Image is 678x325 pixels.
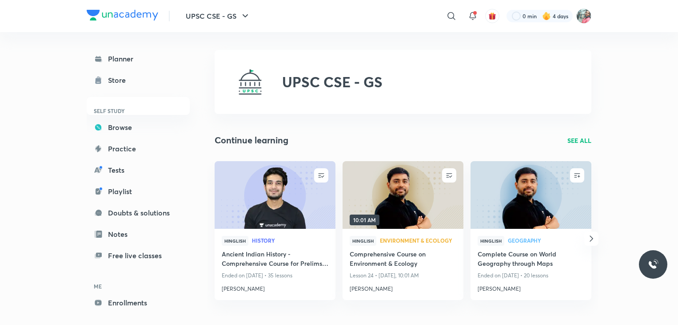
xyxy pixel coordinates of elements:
span: Geography [508,238,584,243]
span: Hinglish [350,236,376,246]
img: avatar [488,12,496,20]
img: UPSC CSE - GS [236,68,264,96]
p: Ended on [DATE] • 35 lessons [222,270,328,281]
a: Doubts & solutions [87,204,190,222]
span: Hinglish [478,236,504,246]
a: Enrollments [87,294,190,312]
h6: SELF STUDY [87,103,190,118]
a: Ancient Indian History - Comprehensive Course for Prelims and Mains [222,249,328,270]
span: History [252,238,328,243]
a: Planner [87,50,190,68]
img: new-thumbnail [213,160,336,229]
h6: ME [87,279,190,294]
img: Company Logo [87,10,158,20]
span: Hinglish [222,236,248,246]
img: new-thumbnail [341,160,464,229]
a: Browse [87,118,190,136]
a: [PERSON_NAME] [478,281,584,293]
a: [PERSON_NAME] [222,281,328,293]
a: Tests [87,161,190,179]
a: new-thumbnail [471,161,591,229]
div: Store [108,75,131,85]
button: UPSC CSE - GS [180,7,256,25]
a: Free live classes [87,247,190,264]
a: [PERSON_NAME] [350,281,456,293]
a: Playlist [87,183,190,200]
a: Store [87,71,190,89]
img: ttu [648,259,658,270]
p: Lesson 24 • [DATE], 10:01 AM [350,270,456,281]
img: Prerna Pathak [576,8,591,24]
span: Environment & Ecology [380,238,456,243]
a: Company Logo [87,10,158,23]
a: History [252,238,328,244]
button: avatar [485,9,499,23]
h2: Continue learning [215,134,288,147]
a: new-thumbnail10:01 AM [343,161,463,229]
img: streak [542,12,551,20]
span: 10:01 AM [350,215,379,225]
a: Geography [508,238,584,244]
p: Ended on [DATE] • 20 lessons [478,270,584,281]
img: new-thumbnail [469,160,592,229]
a: Environment & Ecology [380,238,456,244]
a: Complete Course on World Geography through Maps [478,249,584,270]
a: Notes [87,225,190,243]
a: SEE ALL [567,136,591,145]
h2: UPSC CSE - GS [282,73,383,90]
a: Practice [87,140,190,158]
a: new-thumbnail [215,161,335,229]
a: Comprehensive Course on Environment & Ecology [350,249,456,270]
